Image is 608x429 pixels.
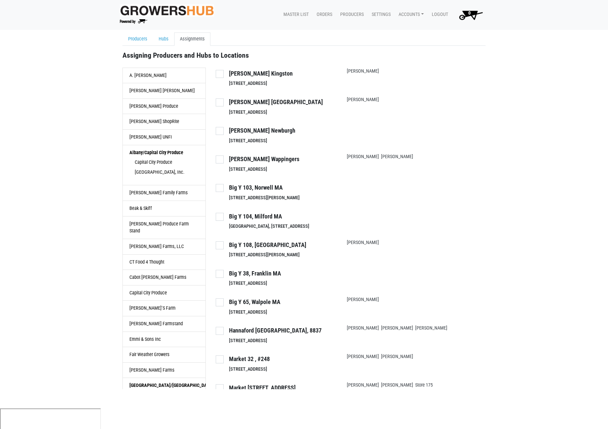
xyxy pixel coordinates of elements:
div: [STREET_ADDRESS][PERSON_NAME] [229,194,342,202]
div: [STREET_ADDRESS][PERSON_NAME] [229,251,342,259]
li: Capital City Produce [135,159,199,166]
a: [PERSON_NAME] Farms [122,363,206,378]
a: Producers [335,8,366,21]
div: [STREET_ADDRESS] [229,108,342,116]
a: [PERSON_NAME] Family Farms [122,185,206,201]
a: CT Food 4 Thought [122,255,206,270]
h4: Big Y 103, Norwell MA [229,184,342,191]
h4: Big Y 38, Franklin MA [229,270,342,277]
h4: Big Y 104, Milford MA [229,213,342,220]
a: 0 [451,8,488,22]
a: [PERSON_NAME] [347,354,379,359]
a: [PERSON_NAME] [347,297,379,302]
h4: Market 32 , #248 [229,355,342,363]
a: Cabot [PERSON_NAME] Farms [122,270,206,285]
a: A. [PERSON_NAME] [122,68,206,84]
a: [PERSON_NAME] [347,97,379,102]
a: Settings [366,8,393,21]
div: [GEOGRAPHIC_DATA], [STREET_ADDRESS] [229,222,342,230]
a: [GEOGRAPHIC_DATA]/[GEOGRAPHIC_DATA] [GEOGRAPHIC_DATA] [GEOGRAPHIC_DATA] [122,378,206,418]
a: Orders [311,8,335,21]
div: [STREET_ADDRESS] [229,137,342,145]
h4: Hannaford [GEOGRAPHIC_DATA], 8837 [229,327,342,334]
a: [PERSON_NAME] [381,154,413,159]
a: [PERSON_NAME] Farms, LLC [122,239,206,255]
a: Accounts [393,8,426,21]
a: [PERSON_NAME] UNFI [122,130,206,145]
a: [PERSON_NAME]'s Farm [122,301,206,316]
span: Albany/Capital City Produce [129,150,183,155]
a: [PERSON_NAME] [381,325,413,331]
a: Producers [122,32,153,46]
li: [GEOGRAPHIC_DATA], Inc. [135,169,199,176]
a: [PERSON_NAME] [381,354,413,359]
div: [STREET_ADDRESS] [229,365,342,373]
h4: Assigning Producers and Hubs to Locations [117,51,428,60]
h4: Big Y 108, [GEOGRAPHIC_DATA] [229,241,342,249]
a: [PERSON_NAME] [PERSON_NAME] [122,83,206,99]
a: [PERSON_NAME] [347,154,379,159]
h4: Big Y 65, Walpole MA [229,298,342,306]
img: Cart [456,8,486,22]
img: Powered by Big Wheelbarrow [120,19,147,24]
span: [GEOGRAPHIC_DATA]/[GEOGRAPHIC_DATA] [129,383,213,388]
a: Fair Weather Growers [122,347,206,363]
a: [PERSON_NAME] [347,68,379,74]
a: Hubs [153,32,174,46]
a: Master List [278,8,311,21]
a: Emmi & Sons Inc [122,332,206,347]
div: [STREET_ADDRESS] [229,337,342,345]
a: Store 175 [415,382,433,388]
a: Beak & Skiff [122,201,206,216]
a: Capital City Produce [122,285,206,301]
a: [PERSON_NAME] Produce [122,99,206,114]
div: [STREET_ADDRESS] [229,165,342,173]
h4: [PERSON_NAME] Kingston [229,70,342,77]
div: [STREET_ADDRESS] [229,279,342,287]
img: original-fc7597fdc6adbb9d0e2ae620e786d1a2.jpg [120,4,214,17]
h4: [PERSON_NAME] Newburgh [229,127,342,134]
h4: [PERSON_NAME] [GEOGRAPHIC_DATA] [229,98,342,106]
span: 0 [468,10,471,16]
a: [PERSON_NAME] [347,325,379,331]
a: [PERSON_NAME] ShopRite [122,114,206,130]
a: [PERSON_NAME] Farmstand [122,316,206,332]
a: [PERSON_NAME] [381,382,413,388]
a: [PERSON_NAME] [415,325,447,331]
a: Assignments [174,32,210,46]
h4: [PERSON_NAME] Wappingers [229,155,342,163]
a: Albany/Capital City Produce Capital City Produce [GEOGRAPHIC_DATA], Inc. [122,145,206,186]
a: [PERSON_NAME] [347,240,379,245]
a: [PERSON_NAME] [347,382,379,388]
a: [PERSON_NAME] Produce farm Stand [122,216,206,239]
h4: Market [STREET_ADDRESS] [229,384,342,392]
div: [STREET_ADDRESS] [229,80,342,88]
div: [STREET_ADDRESS] [229,308,342,316]
a: Logout [426,8,451,21]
